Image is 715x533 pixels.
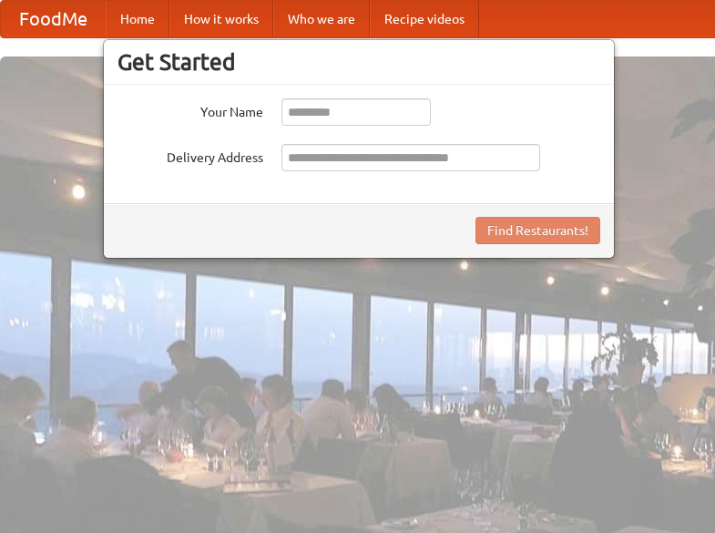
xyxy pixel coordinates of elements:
[1,1,106,37] a: FoodMe
[273,1,370,37] a: Who we are
[475,217,600,244] button: Find Restaurants!
[169,1,273,37] a: How it works
[117,48,600,76] h3: Get Started
[117,144,263,167] label: Delivery Address
[370,1,479,37] a: Recipe videos
[117,98,263,121] label: Your Name
[106,1,169,37] a: Home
